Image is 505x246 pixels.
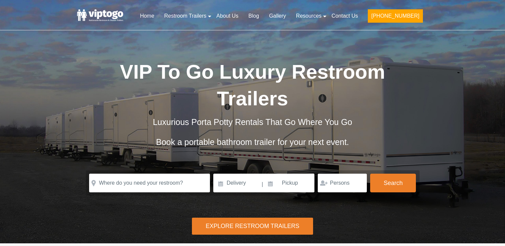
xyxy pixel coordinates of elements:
input: Persons [318,174,367,192]
a: Gallery [264,9,291,23]
a: [PHONE_NUMBER] [363,9,428,27]
input: Where do you need your restroom? [89,174,210,192]
span: Book a portable bathroom trailer for your next event. [156,137,349,147]
a: Resources [291,9,326,23]
input: Pickup [264,174,315,192]
a: Home [135,9,159,23]
a: About Us [211,9,243,23]
input: Delivery [213,174,261,192]
a: Blog [243,9,264,23]
span: VIP To Go Luxury Restroom Trailers [120,61,385,110]
button: [PHONE_NUMBER] [368,9,423,23]
div: Explore Restroom Trailers [192,218,313,235]
a: Restroom Trailers [159,9,211,23]
button: Search [370,174,416,192]
a: Contact Us [326,9,363,23]
span: Luxurious Porta Potty Rentals That Go Where You Go [153,117,352,127]
span: | [262,174,263,195]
